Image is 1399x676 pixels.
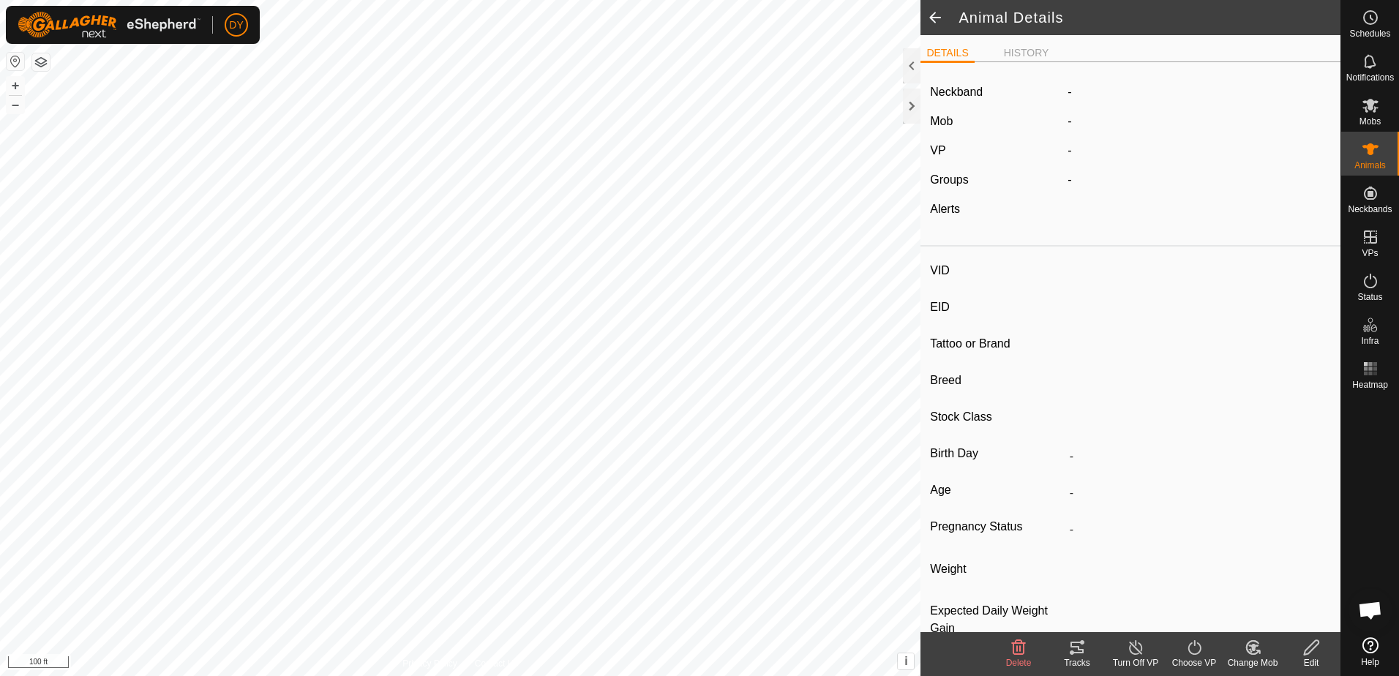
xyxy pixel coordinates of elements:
span: DY [229,18,243,33]
div: Choose VP [1165,656,1223,669]
label: Mob [930,115,953,127]
li: HISTORY [998,45,1055,61]
div: Turn Off VP [1106,656,1165,669]
label: Weight [930,554,1064,585]
label: Groups [930,173,968,186]
div: - [1062,171,1337,189]
span: Delete [1006,658,1032,668]
label: VID [930,261,1064,280]
span: Help [1361,658,1379,666]
a: Help [1341,631,1399,672]
button: Reset Map [7,53,24,70]
span: VPs [1362,249,1378,258]
label: Stock Class [930,408,1064,427]
div: Open chat [1349,588,1392,632]
span: - [1068,115,1071,127]
label: Expected Daily Weight Gain [930,602,1064,637]
button: i [898,653,914,669]
div: Change Mob [1223,656,1282,669]
a: Contact Us [475,657,518,670]
label: Breed [930,371,1064,390]
h2: Animal Details [959,9,1340,26]
span: Heatmap [1352,380,1388,389]
div: Tracks [1048,656,1106,669]
label: Tattoo or Brand [930,334,1064,353]
span: Notifications [1346,73,1394,82]
label: Birth Day [930,444,1064,463]
label: Alerts [930,203,960,215]
span: Infra [1361,337,1379,345]
button: Map Layers [32,53,50,71]
span: Neckbands [1348,205,1392,214]
span: Status [1357,293,1382,301]
img: Gallagher Logo [18,12,200,38]
button: – [7,96,24,113]
div: Edit [1282,656,1340,669]
button: + [7,77,24,94]
span: Schedules [1349,29,1390,38]
li: DETAILS [920,45,974,63]
app-display-virtual-paddock-transition: - [1068,144,1071,157]
label: Neckband [930,83,983,101]
span: i [904,655,907,667]
label: EID [930,298,1064,317]
label: - [1068,83,1071,101]
label: Age [930,481,1064,500]
a: Privacy Policy [402,657,457,670]
span: Animals [1354,161,1386,170]
label: Pregnancy Status [930,517,1064,536]
label: VP [930,144,945,157]
span: Mobs [1359,117,1381,126]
